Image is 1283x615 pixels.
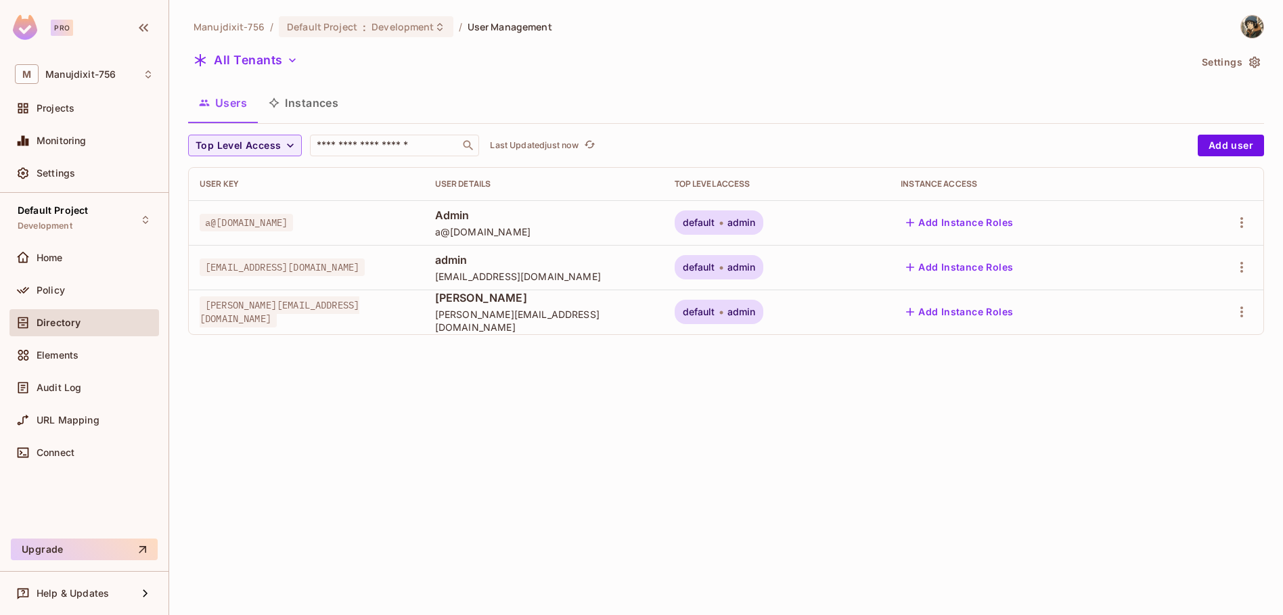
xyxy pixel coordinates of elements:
[683,306,715,317] span: default
[287,20,357,33] span: Default Project
[37,588,109,599] span: Help & Updates
[727,306,756,317] span: admin
[362,22,367,32] span: :
[584,139,595,152] span: refresh
[435,290,653,305] span: [PERSON_NAME]
[459,20,462,33] li: /
[37,382,81,393] span: Audit Log
[37,415,99,426] span: URL Mapping
[188,86,258,120] button: Users
[1196,51,1264,73] button: Settings
[727,217,756,228] span: admin
[200,296,359,327] span: [PERSON_NAME][EMAIL_ADDRESS][DOMAIN_NAME]
[13,15,37,40] img: SReyMgAAAABJRU5ErkJggg==
[37,168,75,179] span: Settings
[435,225,653,238] span: a@[DOMAIN_NAME]
[435,270,653,283] span: [EMAIL_ADDRESS][DOMAIN_NAME]
[18,221,72,231] span: Development
[901,256,1018,278] button: Add Instance Roles
[901,212,1018,233] button: Add Instance Roles
[435,208,653,223] span: Admin
[270,20,273,33] li: /
[1198,135,1264,156] button: Add user
[490,140,579,151] p: Last Updated just now
[901,179,1164,189] div: Instance Access
[435,179,653,189] div: User Details
[11,539,158,560] button: Upgrade
[196,137,281,154] span: Top Level Access
[727,262,756,273] span: admin
[901,301,1018,323] button: Add Instance Roles
[200,258,365,276] span: [EMAIL_ADDRESS][DOMAIN_NAME]
[37,447,74,458] span: Connect
[200,179,413,189] div: User Key
[188,49,303,71] button: All Tenants
[37,285,65,296] span: Policy
[37,350,78,361] span: Elements
[435,308,653,334] span: [PERSON_NAME][EMAIL_ADDRESS][DOMAIN_NAME]
[37,103,74,114] span: Projects
[194,20,265,33] span: the active workspace
[37,135,87,146] span: Monitoring
[683,217,715,228] span: default
[188,135,302,156] button: Top Level Access
[37,317,81,328] span: Directory
[18,205,88,216] span: Default Project
[675,179,880,189] div: Top Level Access
[51,20,73,36] div: Pro
[581,137,598,154] button: refresh
[468,20,552,33] span: User Management
[435,252,653,267] span: admin
[45,69,116,80] span: Workspace: Manujdixit-756
[1241,16,1263,38] img: Manujdixit
[15,64,39,84] span: M
[200,214,293,231] span: a@[DOMAIN_NAME]
[579,137,598,154] span: Click to refresh data
[372,20,434,33] span: Development
[37,252,63,263] span: Home
[258,86,349,120] button: Instances
[683,262,715,273] span: default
